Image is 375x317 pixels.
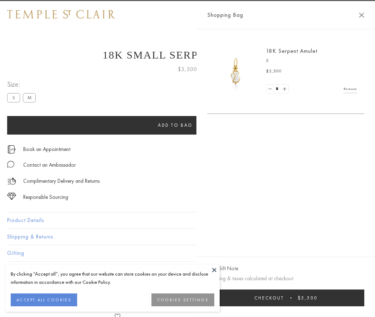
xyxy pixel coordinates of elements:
[7,229,368,245] button: Shipping & Returns
[7,161,14,168] img: MessageIcon-01_2.svg
[158,122,193,128] span: Add to bag
[207,290,364,306] button: Checkout $5,500
[7,212,368,228] button: Product Details
[207,274,364,283] p: Shipping & taxes calculated at checkout
[11,270,214,286] div: By clicking “Accept all”, you agree that our website can store cookies on your device and disclos...
[7,177,16,186] img: icon_delivery.svg
[207,10,243,20] span: Shopping Bag
[266,85,274,94] a: Set quantity to 0
[7,49,368,61] h1: 18K Small Serpent Amulet
[266,47,317,55] a: 18K Serpent Amulet
[207,264,238,273] button: Add Gift Note
[178,65,197,74] span: $5,500
[23,145,70,153] a: Book an Appointment
[7,116,344,135] button: Add to bag
[151,293,214,306] button: COOKIES SETTINGS
[23,161,76,170] div: Contact an Ambassador
[23,193,68,202] div: Responsible Sourcing
[7,193,16,200] img: icon_sourcing.svg
[7,145,16,154] img: icon_appointment.svg
[23,93,36,102] label: M
[7,79,39,90] span: Size:
[11,293,77,306] button: ACCEPT ALL COOKIES
[359,12,364,18] button: Close Shopping Bag
[266,68,282,75] span: $5,500
[266,57,357,64] p: S
[7,245,368,261] button: Gifting
[23,177,100,186] p: Complimentary Delivery and Returns
[254,295,284,301] span: Checkout
[281,85,288,94] a: Set quantity to 2
[7,93,20,102] label: S
[214,50,257,93] img: P51836-E11SERPPV
[344,85,357,93] a: Remove
[298,295,317,301] span: $5,500
[7,10,115,19] img: Temple St. Clair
